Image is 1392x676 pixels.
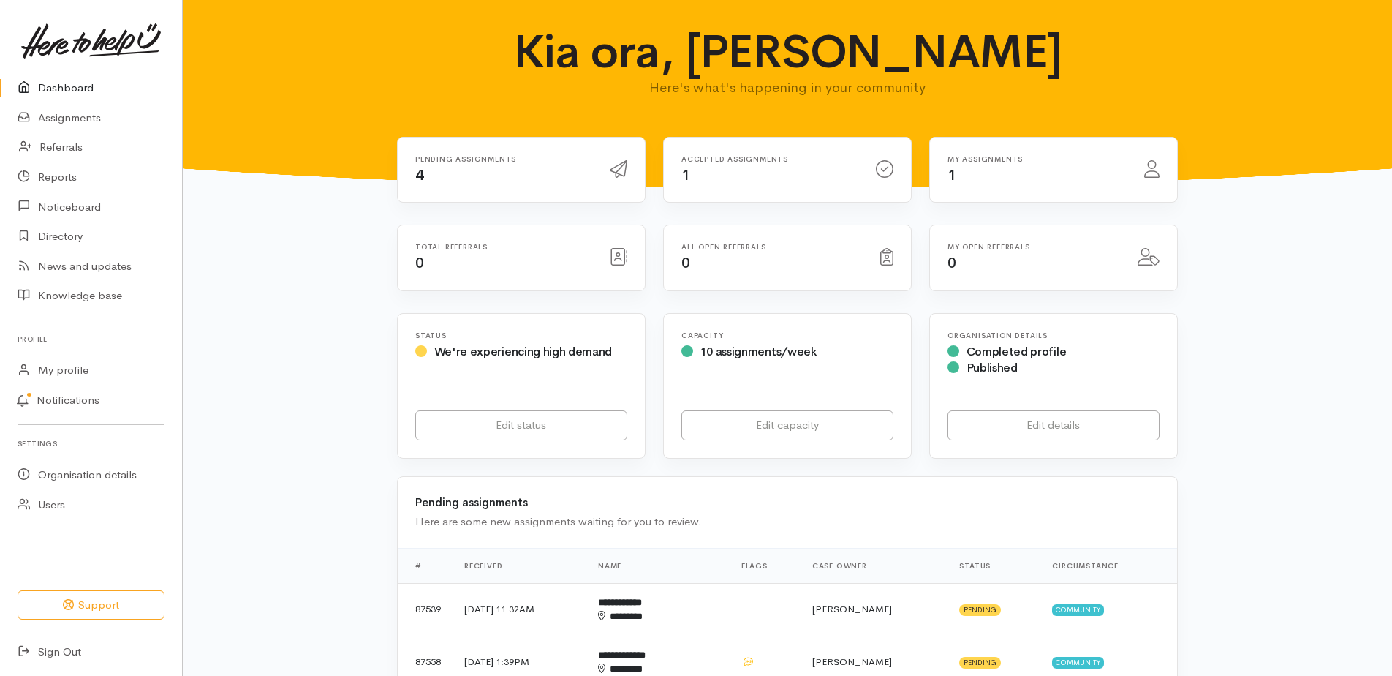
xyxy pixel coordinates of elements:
[586,548,730,583] th: Name
[681,331,893,339] h6: Capacity
[415,495,528,509] b: Pending assignments
[398,583,453,636] td: 87539
[1040,548,1177,583] th: Circumstance
[1052,604,1104,616] span: Community
[801,548,948,583] th: Case Owner
[415,254,424,272] span: 0
[681,166,690,184] span: 1
[681,155,858,163] h6: Accepted assignments
[415,331,627,339] h6: Status
[947,331,1160,339] h6: Organisation Details
[503,78,1073,98] p: Here's what's happening in your community
[415,166,424,184] span: 4
[967,360,1018,375] span: Published
[681,254,690,272] span: 0
[415,410,627,440] a: Edit status
[18,590,164,620] button: Support
[415,514,1160,530] div: Here are some new assignments waiting for you to review.
[434,344,612,359] span: We're experiencing high demand
[398,548,453,583] th: #
[947,166,956,184] span: 1
[415,243,592,251] h6: Total referrals
[453,548,586,583] th: Received
[681,410,893,440] a: Edit capacity
[959,657,1001,669] span: Pending
[967,344,1067,359] span: Completed profile
[947,548,1040,583] th: Status
[453,583,586,636] td: [DATE] 11:32AM
[959,604,1001,616] span: Pending
[947,243,1120,251] h6: My open referrals
[415,155,592,163] h6: Pending assignments
[503,26,1073,78] h1: Kia ora, [PERSON_NAME]
[947,155,1127,163] h6: My assignments
[1052,657,1104,669] span: Community
[18,329,164,349] h6: Profile
[730,548,801,583] th: Flags
[947,254,956,272] span: 0
[681,243,863,251] h6: All open referrals
[18,434,164,454] h6: Settings
[947,410,1160,440] a: Edit details
[700,344,817,359] span: 10 assignments/week
[801,583,948,636] td: [PERSON_NAME]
